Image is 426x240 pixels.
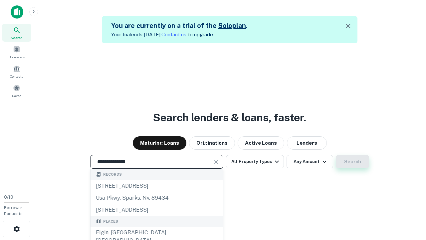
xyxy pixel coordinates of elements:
p: Your trial ends [DATE]. to upgrade. [111,31,248,39]
a: Soloplan [218,22,246,30]
a: Search [2,24,31,42]
button: All Property Types [226,155,284,168]
button: Clear [212,157,221,167]
span: Borrowers [9,54,25,60]
button: Originations [189,136,235,150]
span: Records [103,172,122,177]
span: Contacts [10,74,23,79]
span: Borrower Requests [4,205,23,216]
div: usa pkwy, sparks, nv, 89434 [91,192,223,204]
button: Active Loans [238,136,284,150]
span: Saved [12,93,22,98]
a: Borrowers [2,43,31,61]
iframe: Chat Widget [393,187,426,219]
button: Maturing Loans [133,136,186,150]
div: [STREET_ADDRESS] [91,204,223,216]
span: 0 / 10 [4,195,13,200]
img: capitalize-icon.png [11,5,23,19]
a: Contact us [161,32,186,37]
span: Search [11,35,23,40]
a: Contacts [2,62,31,80]
div: [STREET_ADDRESS] [91,180,223,192]
h3: Search lenders & loans, faster. [153,110,306,126]
a: Saved [2,82,31,100]
h5: You are currently on a trial of the . [111,21,248,31]
span: Places [103,219,118,224]
button: Lenders [287,136,327,150]
button: Any Amount [287,155,333,168]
